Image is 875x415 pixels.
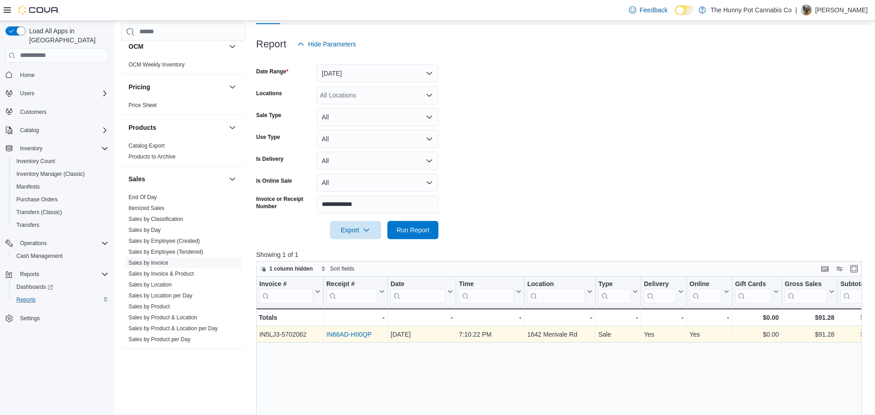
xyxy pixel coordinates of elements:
button: All [316,108,438,126]
span: Transfers [13,220,108,231]
p: The Hunny Pot Cannabis Co [710,5,792,15]
div: - [598,312,638,323]
button: [DATE] [316,64,438,82]
div: - [527,312,592,323]
button: Display options [834,263,845,274]
a: Catalog Export [129,143,165,149]
h3: Sales [129,174,145,184]
span: Catalog [16,125,108,136]
button: 1 column hidden [257,263,316,274]
button: Settings [2,312,112,325]
span: Sales by Employee (Tendered) [129,248,203,256]
button: Reports [9,293,112,306]
div: Pricing [121,100,245,114]
button: Inventory Count [9,155,112,168]
span: Dashboards [13,282,108,292]
div: Receipt # [326,280,377,288]
button: All [316,152,438,170]
span: Customers [20,108,46,116]
button: Transfers [9,219,112,231]
img: Cova [18,5,59,15]
span: Inventory [20,145,42,152]
button: Inventory [16,143,46,154]
a: Sales by Product & Location per Day [129,325,218,332]
div: Date [391,280,446,288]
h3: Products [129,123,156,132]
span: Sales by Location per Day [129,292,192,299]
label: Use Type [256,133,280,141]
span: Purchase Orders [13,194,108,205]
button: Products [227,122,238,133]
div: OCM [121,59,245,74]
span: Users [20,90,34,97]
a: Sales by Invoice [129,260,168,266]
div: Yes [690,329,729,340]
button: Type [598,280,638,303]
span: Inventory Manager (Classic) [16,170,85,178]
button: Reports [16,269,43,280]
input: Dark Mode [675,5,694,15]
button: Users [2,87,112,100]
span: Run Report [396,225,429,235]
span: Products to Archive [129,153,175,160]
a: Dashboards [9,281,112,293]
a: IN66AD-HII0QP [326,331,372,338]
button: Delivery [644,280,684,303]
span: Inventory [16,143,108,154]
span: Manifests [16,183,40,190]
button: Gross Sales [785,280,834,303]
button: Inventory [2,142,112,155]
div: Time [459,280,514,288]
span: Inventory Count [13,156,108,167]
div: Gift Card Sales [735,280,772,303]
span: Itemized Sales [129,205,165,212]
div: - [326,312,385,323]
div: IN5LJ3-5702062 [259,329,320,340]
span: Catalog Export [129,142,165,149]
span: Reports [13,294,108,305]
label: Is Delivery [256,155,283,163]
button: Customers [2,105,112,118]
span: Inventory Manager (Classic) [13,169,108,179]
button: Export [330,221,381,239]
button: OCM [129,42,225,51]
span: Load All Apps in [GEOGRAPHIC_DATA] [26,26,108,45]
span: Transfers (Classic) [13,207,108,218]
span: Transfers (Classic) [16,209,62,216]
a: Sales by Employee (Created) [129,238,200,244]
span: Home [20,72,35,79]
button: Time [459,280,521,303]
a: Sales by Product per Day [129,336,190,343]
div: Gross Sales [785,280,827,288]
div: Delivery [644,280,676,288]
a: Transfers [13,220,43,231]
button: Manifests [9,180,112,193]
span: OCM Weekly Inventory [129,61,185,68]
a: Reports [13,294,39,305]
div: - [459,312,521,323]
a: Sales by Employee (Tendered) [129,249,203,255]
a: Inventory Count [13,156,59,167]
button: Products [129,123,225,132]
span: Operations [20,240,47,247]
div: Gift Cards [735,280,772,288]
div: Receipt # URL [326,280,377,303]
div: Location [527,280,585,303]
span: Sales by Invoice [129,259,168,266]
label: Date Range [256,68,288,75]
span: Catalog [20,127,39,134]
button: Sales [227,174,238,184]
div: $0.00 [735,329,779,340]
button: Catalog [2,124,112,137]
div: Online [690,280,722,288]
span: Reports [16,269,108,280]
span: Sales by Product [129,303,170,310]
div: - [644,312,684,323]
div: $91.28 [785,312,834,323]
span: Settings [20,315,40,322]
button: Enter fullscreen [849,263,860,274]
div: Gross Sales [785,280,827,303]
a: Purchase Orders [13,194,62,205]
div: Online [690,280,722,303]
